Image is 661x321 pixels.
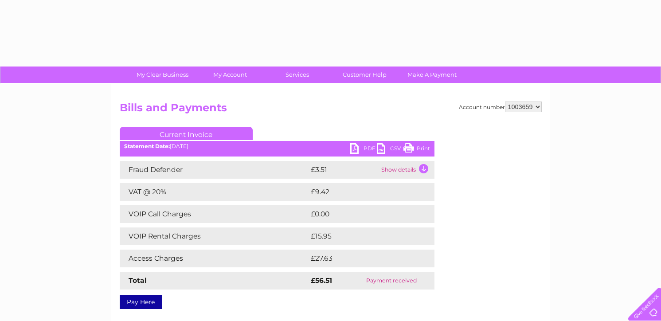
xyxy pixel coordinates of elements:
a: My Account [193,67,266,83]
a: Customer Help [328,67,401,83]
td: £15.95 [309,227,416,245]
td: Fraud Defender [120,161,309,179]
div: Account number [459,102,542,112]
a: PDF [350,143,377,156]
td: VAT @ 20% [120,183,309,201]
a: My Clear Business [126,67,199,83]
div: [DATE] [120,143,434,149]
td: £9.42 [309,183,414,201]
a: Print [403,143,430,156]
td: Payment received [348,272,434,290]
td: VOIP Call Charges [120,205,309,223]
td: VOIP Rental Charges [120,227,309,245]
a: Current Invoice [120,127,253,140]
a: Pay Here [120,295,162,309]
a: Make A Payment [395,67,469,83]
h2: Bills and Payments [120,102,542,118]
td: £27.63 [309,250,416,267]
a: Services [261,67,334,83]
b: Statement Date: [124,143,170,149]
a: CSV [377,143,403,156]
strong: £56.51 [311,276,332,285]
td: £0.00 [309,205,414,223]
td: £3.51 [309,161,379,179]
td: Access Charges [120,250,309,267]
strong: Total [129,276,147,285]
td: Show details [379,161,434,179]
